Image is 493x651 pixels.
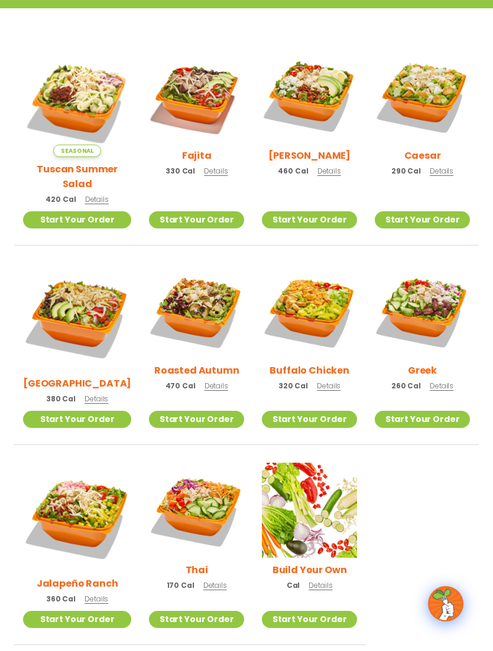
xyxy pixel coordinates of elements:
[167,580,194,591] span: 170 Cal
[85,194,109,204] span: Details
[149,48,244,143] img: Product photo for Fajita Salad
[166,166,195,176] span: 330 Cal
[408,363,437,378] h2: Greek
[278,381,308,391] span: 320 Cal
[262,211,357,228] a: Start Your Order
[149,611,244,628] a: Start Your Order
[154,363,239,378] h2: Roasted Autumn
[23,611,131,628] a: Start Your Order
[204,166,228,176] span: Details
[23,411,131,428] a: Start Your Order
[262,611,357,628] a: Start Your Order
[23,263,131,371] img: Product photo for BBQ Ranch Salad
[46,194,76,205] span: 420 Cal
[375,411,470,428] a: Start Your Order
[182,148,212,163] h2: Fajita
[273,562,347,577] h2: Build Your Own
[262,463,357,558] img: Product photo for Build Your Own
[203,580,227,590] span: Details
[23,48,131,156] img: Product photo for Tuscan Summer Salad
[278,166,308,176] span: 460 Cal
[391,166,421,176] span: 290 Cal
[270,363,349,378] h2: Buffalo Chicken
[23,376,131,391] h2: [GEOGRAPHIC_DATA]
[46,394,76,404] span: 380 Cal
[186,562,208,577] h2: Thai
[262,48,357,143] img: Product photo for Cobb Salad
[317,166,341,176] span: Details
[268,148,351,163] h2: [PERSON_NAME]
[85,594,108,604] span: Details
[85,394,108,404] span: Details
[430,166,453,176] span: Details
[23,463,131,571] img: Product photo for Jalapeño Ranch Salad
[391,381,421,391] span: 260 Cal
[262,411,357,428] a: Start Your Order
[37,576,118,591] h2: Jalapeño Ranch
[166,381,196,391] span: 470 Cal
[149,263,244,358] img: Product photo for Roasted Autumn Salad
[46,594,76,604] span: 360 Cal
[309,580,332,590] span: Details
[430,381,453,391] span: Details
[262,263,357,358] img: Product photo for Buffalo Chicken Salad
[317,381,340,391] span: Details
[375,48,470,143] img: Product photo for Caesar Salad
[23,211,131,228] a: Start Your Order
[23,162,131,191] h2: Tuscan Summer Salad
[429,587,462,620] img: wpChatIcon
[287,580,300,591] span: Cal
[375,211,470,228] a: Start Your Order
[149,211,244,228] a: Start Your Order
[375,263,470,358] img: Product photo for Greek Salad
[149,411,244,428] a: Start Your Order
[205,381,228,391] span: Details
[149,463,244,558] img: Product photo for Thai Salad
[404,148,441,163] h2: Caesar
[53,145,101,157] span: Seasonal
